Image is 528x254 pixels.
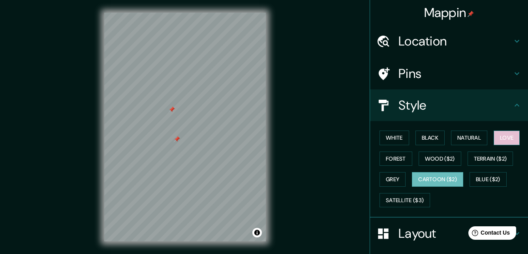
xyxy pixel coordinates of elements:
img: pin-icon.png [468,11,474,17]
button: Cartoon ($2) [412,172,463,187]
button: Natural [451,131,487,145]
div: Style [370,89,528,121]
h4: Style [398,97,512,113]
div: Location [370,25,528,57]
button: Blue ($2) [470,172,507,187]
button: Satellite ($3) [380,193,430,208]
canvas: Map [104,13,266,241]
h4: Mappin [424,5,474,21]
h4: Pins [398,66,512,82]
button: Terrain ($2) [468,152,513,166]
iframe: Help widget launcher [458,223,519,245]
button: Forest [380,152,412,166]
button: Toggle attribution [252,228,262,237]
button: Grey [380,172,406,187]
div: Pins [370,58,528,89]
button: Black [415,131,445,145]
button: White [380,131,409,145]
button: Wood ($2) [419,152,461,166]
div: Layout [370,218,528,249]
button: Love [494,131,520,145]
h4: Location [398,33,512,49]
h4: Layout [398,226,512,241]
